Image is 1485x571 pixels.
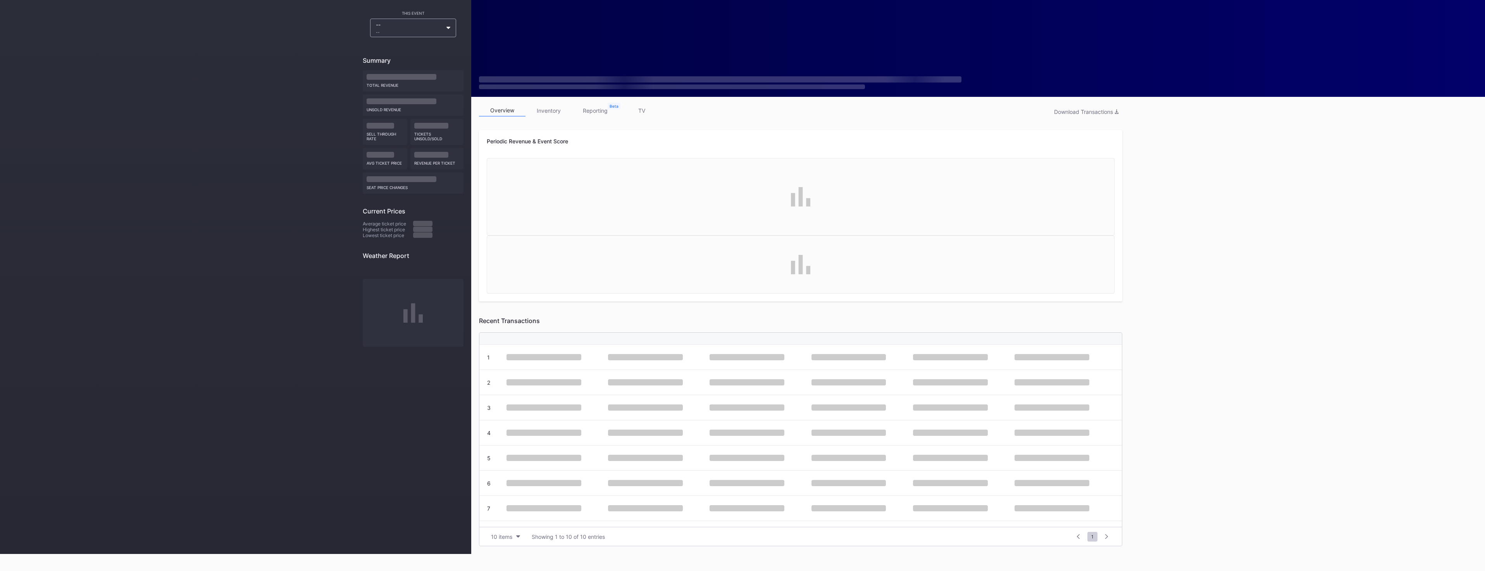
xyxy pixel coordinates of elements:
[414,158,460,165] div: Revenue per ticket
[487,505,490,512] div: 7
[367,104,460,112] div: Unsold Revenue
[487,480,491,487] div: 6
[532,533,605,540] div: Showing 1 to 10 of 10 entries
[363,227,413,232] div: Highest ticket price
[376,21,443,34] div: --
[363,207,463,215] div: Current Prices
[363,11,463,15] div: This Event
[491,533,512,540] div: 10 items
[367,182,460,190] div: seat price changes
[487,138,1115,144] div: Periodic Revenue & Event Score
[487,379,490,386] div: 2
[376,30,443,34] div: --
[572,105,618,117] a: reporting
[414,129,460,141] div: Tickets Unsold/Sold
[487,430,491,436] div: 4
[363,252,463,260] div: Weather Report
[363,221,413,227] div: Average ticket price
[618,105,665,117] a: TV
[487,531,524,542] button: 10 items
[1087,532,1097,542] span: 1
[487,354,490,361] div: 1
[525,105,572,117] a: inventory
[363,232,413,238] div: Lowest ticket price
[487,455,491,461] div: 5
[487,404,491,411] div: 3
[479,317,1122,325] div: Recent Transactions
[1050,107,1122,117] button: Download Transactions
[367,129,403,141] div: Sell Through Rate
[1054,108,1118,115] div: Download Transactions
[363,57,463,64] div: Summary
[367,80,460,88] div: Total Revenue
[367,158,403,165] div: Avg ticket price
[479,105,525,117] a: overview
